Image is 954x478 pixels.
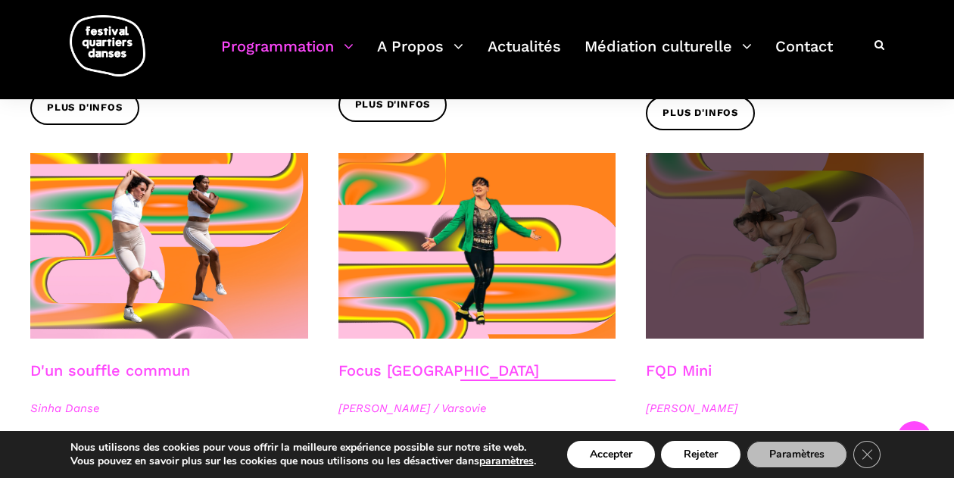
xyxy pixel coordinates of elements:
a: Focus [GEOGRAPHIC_DATA] [338,361,539,380]
p: Nous utilisons des cookies pour vous offrir la meilleure expérience possible sur notre site web. [70,441,536,455]
button: Rejeter [661,441,740,468]
span: Sinha Danse [30,399,308,417]
a: Plus d'infos [30,91,139,125]
p: Vous pouvez en savoir plus sur les cookies que nous utilisons ou les désactiver dans . [70,455,536,468]
a: D'un souffle commun [30,361,190,380]
a: Contact [775,33,833,78]
a: Actualités [488,33,561,78]
span: [PERSON_NAME] [646,399,924,417]
a: Plus d'infos [338,88,447,122]
a: Médiation culturelle [585,33,752,78]
a: Programmation [221,33,354,78]
span: Plus d'infos [355,97,431,113]
a: Plus d'infos [646,96,755,130]
button: Paramètres [747,441,847,468]
span: [PERSON_NAME] / Varsovie [338,399,616,417]
button: Accepter [567,441,655,468]
img: logo-fqd-med [70,15,145,77]
button: paramètres [479,455,534,468]
span: Plus d'infos [662,105,738,121]
button: Close GDPR Cookie Banner [853,441,881,468]
a: FQD Mini [646,361,712,380]
a: A Propos [377,33,463,78]
span: Plus d'infos [47,100,123,116]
